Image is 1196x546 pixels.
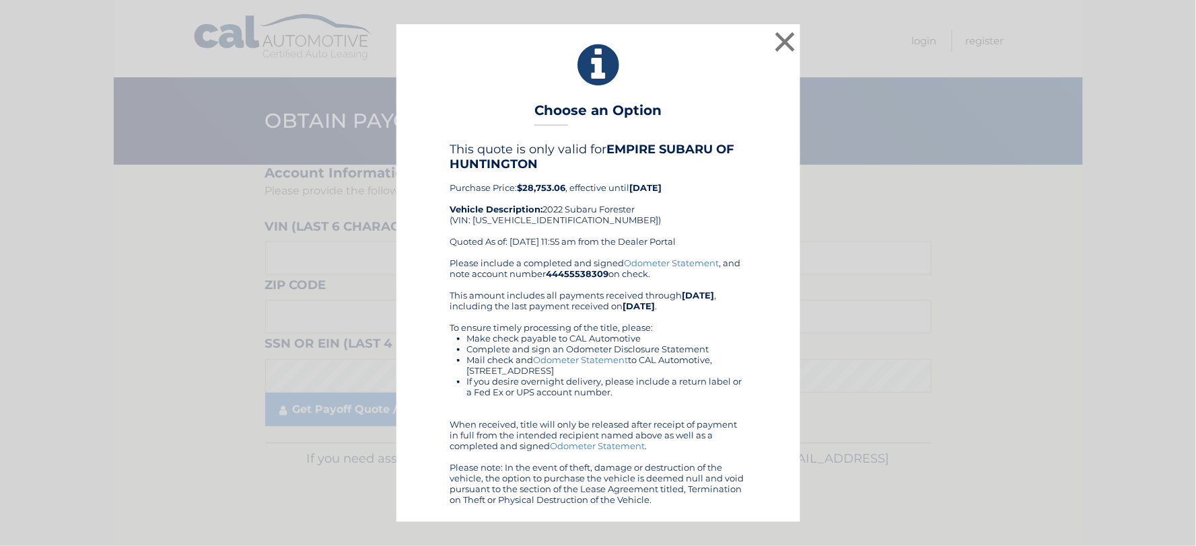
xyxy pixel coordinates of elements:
b: EMPIRE SUBARU OF HUNTINGTON [450,142,735,171]
a: Odometer Statement [551,440,645,451]
b: [DATE] [682,290,715,301]
strong: Vehicle Description: [450,204,543,214]
b: $28,753.06 [518,182,566,193]
b: [DATE] [630,182,662,193]
li: Make check payable to CAL Automotive [467,333,746,344]
div: Purchase Price: , effective until 2022 Subaru Forester (VIN: [US_VEHICLE_IDENTIFICATION_NUMBER]) ... [450,142,746,258]
b: 44455538309 [547,268,609,279]
h3: Choose an Option [534,102,662,126]
a: Odometer Statement [534,354,629,365]
b: [DATE] [623,301,656,311]
li: Mail check and to CAL Automotive, [STREET_ADDRESS] [467,354,746,376]
button: × [772,28,799,55]
a: Odometer Statement [625,258,719,268]
li: Complete and sign an Odometer Disclosure Statement [467,344,746,354]
div: Please include a completed and signed , and note account number on check. This amount includes al... [450,258,746,505]
li: If you desire overnight delivery, please include a return label or a Fed Ex or UPS account number. [467,376,746,397]
h4: This quote is only valid for [450,142,746,171]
